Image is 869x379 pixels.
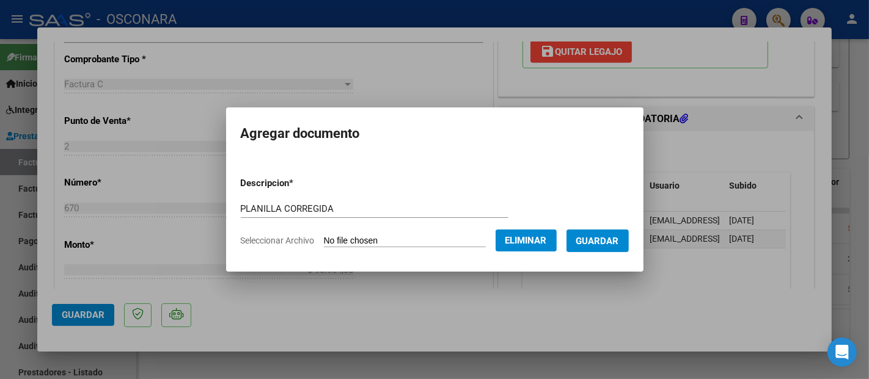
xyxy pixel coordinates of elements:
div: Open Intercom Messenger [827,337,857,367]
button: Eliminar [496,229,557,251]
p: Descripcion [241,176,358,190]
span: Eliminar [505,235,547,246]
span: Guardar [576,236,619,247]
h2: Agregar documento [241,122,629,145]
button: Guardar [566,229,629,252]
span: Seleccionar Archivo [241,236,315,245]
